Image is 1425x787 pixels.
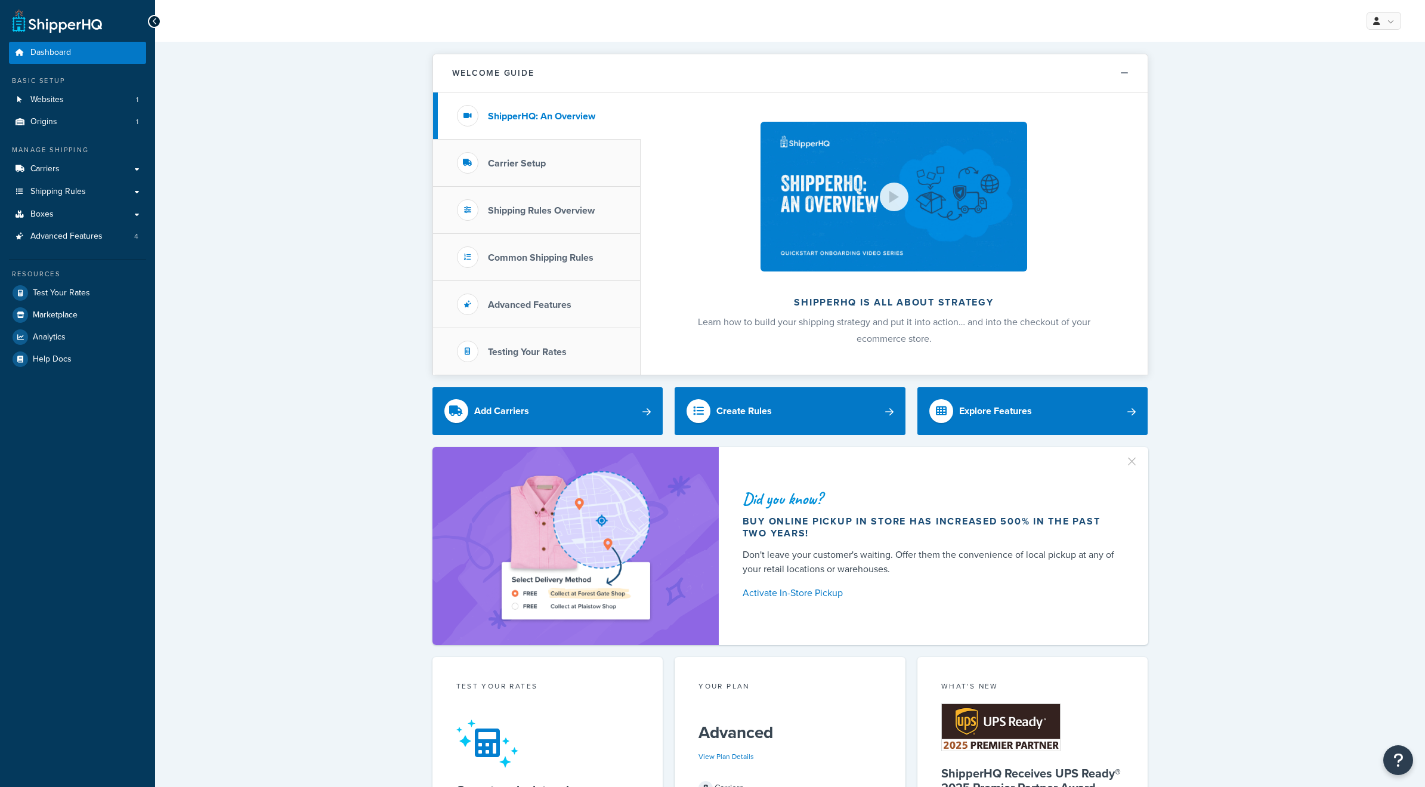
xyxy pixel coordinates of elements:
[33,288,90,298] span: Test Your Rates
[488,300,571,310] h3: Advanced Features
[30,48,71,58] span: Dashboard
[488,252,594,263] h3: Common Shipping Rules
[452,69,534,78] h2: Welcome Guide
[474,403,529,419] div: Add Carriers
[716,403,772,419] div: Create Rules
[456,681,639,695] div: Test your rates
[33,310,78,320] span: Marketplace
[488,111,595,122] h3: ShipperHQ: An Overview
[30,95,64,105] span: Websites
[9,203,146,226] a: Boxes
[33,354,72,365] span: Help Docs
[9,111,146,133] a: Origins1
[30,209,54,220] span: Boxes
[30,232,103,242] span: Advanced Features
[432,387,663,435] a: Add Carriers
[488,347,567,357] h3: Testing Your Rates
[468,465,684,627] img: ad-shirt-map-b0359fc47e01cab431d101c4b569394f6a03f54285957d908178d52f29eb9668.png
[488,205,595,216] h3: Shipping Rules Overview
[9,326,146,348] a: Analytics
[1383,745,1413,775] button: Open Resource Center
[433,54,1148,92] button: Welcome Guide
[9,145,146,155] div: Manage Shipping
[9,226,146,248] li: Advanced Features
[33,332,66,342] span: Analytics
[9,158,146,180] a: Carriers
[136,117,138,127] span: 1
[743,490,1120,507] div: Did you know?
[9,111,146,133] li: Origins
[743,585,1120,601] a: Activate In-Store Pickup
[488,158,546,169] h3: Carrier Setup
[9,226,146,248] a: Advanced Features4
[941,681,1124,695] div: What's New
[917,387,1148,435] a: Explore Features
[9,181,146,203] a: Shipping Rules
[136,95,138,105] span: 1
[959,403,1032,419] div: Explore Features
[9,89,146,111] li: Websites
[9,42,146,64] a: Dashboard
[9,304,146,326] a: Marketplace
[698,315,1090,345] span: Learn how to build your shipping strategy and put it into action… and into the checkout of your e...
[672,297,1116,308] h2: ShipperHQ is all about strategy
[30,164,60,174] span: Carriers
[30,117,57,127] span: Origins
[743,548,1120,576] div: Don't leave your customer's waiting. Offer them the convenience of local pickup at any of your re...
[134,232,138,242] span: 4
[9,89,146,111] a: Websites1
[698,723,882,742] h5: Advanced
[675,387,905,435] a: Create Rules
[9,348,146,370] a: Help Docs
[9,269,146,279] div: Resources
[698,751,754,762] a: View Plan Details
[9,76,146,86] div: Basic Setup
[30,187,86,197] span: Shipping Rules
[743,516,1120,539] div: Buy online pickup in store has increased 500% in the past two years!
[698,681,882,695] div: Your Plan
[761,122,1027,271] img: ShipperHQ is all about strategy
[9,282,146,304] a: Test Your Rates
